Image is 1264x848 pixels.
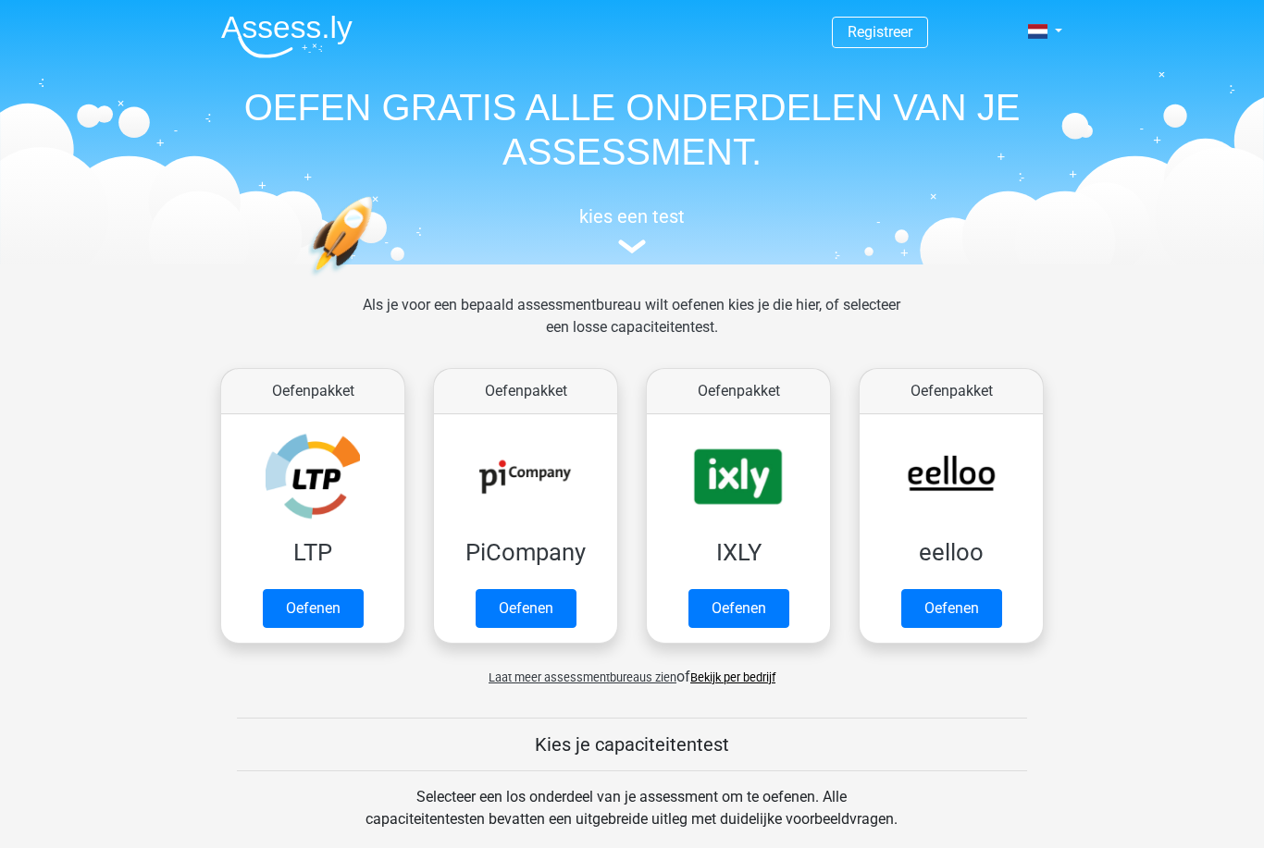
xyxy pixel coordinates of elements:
[690,670,775,684] a: Bekijk per bedrijf
[206,651,1058,688] div: of
[489,670,676,684] span: Laat meer assessmentbureaus zien
[688,589,789,628] a: Oefenen
[221,15,353,58] img: Assessly
[206,205,1058,227] h5: kies een test
[263,589,364,628] a: Oefenen
[206,85,1058,174] h1: OEFEN GRATIS ALLE ONDERDELEN VAN JE ASSESSMENT.
[237,733,1027,756] h5: Kies je capaciteitentest
[848,23,912,41] a: Registreer
[901,589,1002,628] a: Oefenen
[348,294,915,361] div: Als je voor een bepaald assessmentbureau wilt oefenen kies je die hier, of selecteer een losse ca...
[206,205,1058,254] a: kies een test
[618,240,646,253] img: assessment
[308,196,444,363] img: oefenen
[476,589,576,628] a: Oefenen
